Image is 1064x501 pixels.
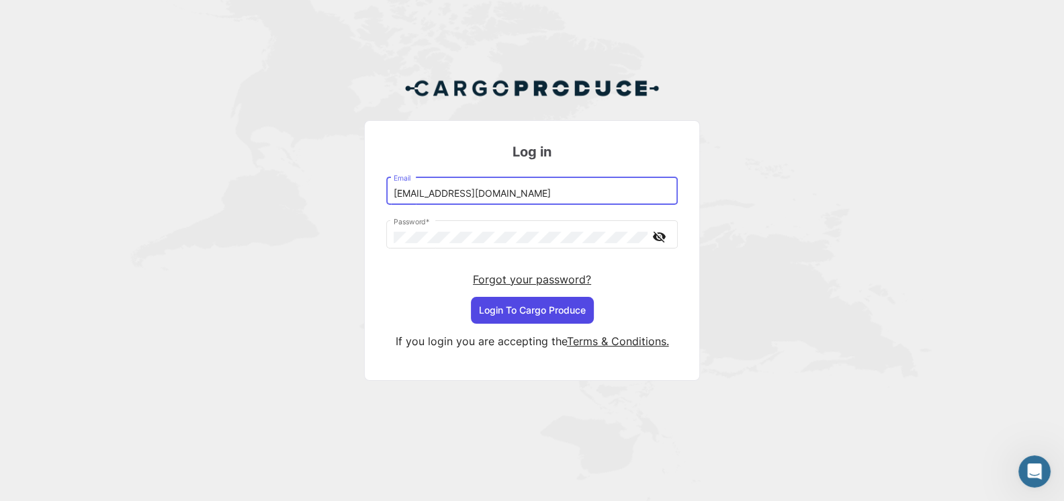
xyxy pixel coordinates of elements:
[471,297,594,324] button: Login To Cargo Produce
[473,273,591,286] a: Forgot your password?
[1018,455,1051,488] iframe: Intercom live chat
[394,188,671,199] input: Email
[651,228,667,245] mat-icon: visibility_off
[386,142,678,161] h3: Log in
[404,72,660,104] img: Cargo Produce Logo
[396,334,567,348] span: If you login you are accepting the
[567,334,669,348] a: Terms & Conditions.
